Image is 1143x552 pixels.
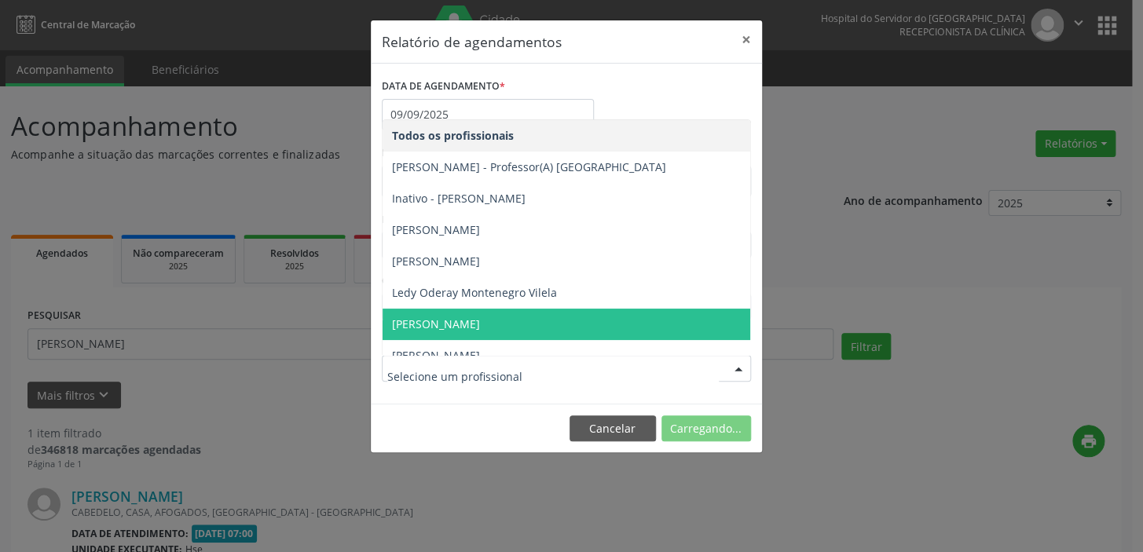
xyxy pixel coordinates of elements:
[392,285,557,300] span: Ledy Oderay Montenegro Vilela
[731,20,762,59] button: Close
[392,348,480,363] span: [PERSON_NAME]
[392,316,480,331] span: [PERSON_NAME]
[382,99,594,130] input: Selecione uma data ou intervalo
[570,415,656,442] button: Cancelar
[382,75,505,99] label: DATA DE AGENDAMENTO
[382,31,562,52] h5: Relatório de agendamentos
[392,222,480,237] span: [PERSON_NAME]
[392,191,526,206] span: Inativo - [PERSON_NAME]
[387,360,719,392] input: Selecione um profissional
[392,128,514,143] span: Todos os profissionais
[392,159,666,174] span: [PERSON_NAME] - Professor(A) [GEOGRAPHIC_DATA]
[661,415,751,442] button: Carregando...
[392,254,480,269] span: [PERSON_NAME]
